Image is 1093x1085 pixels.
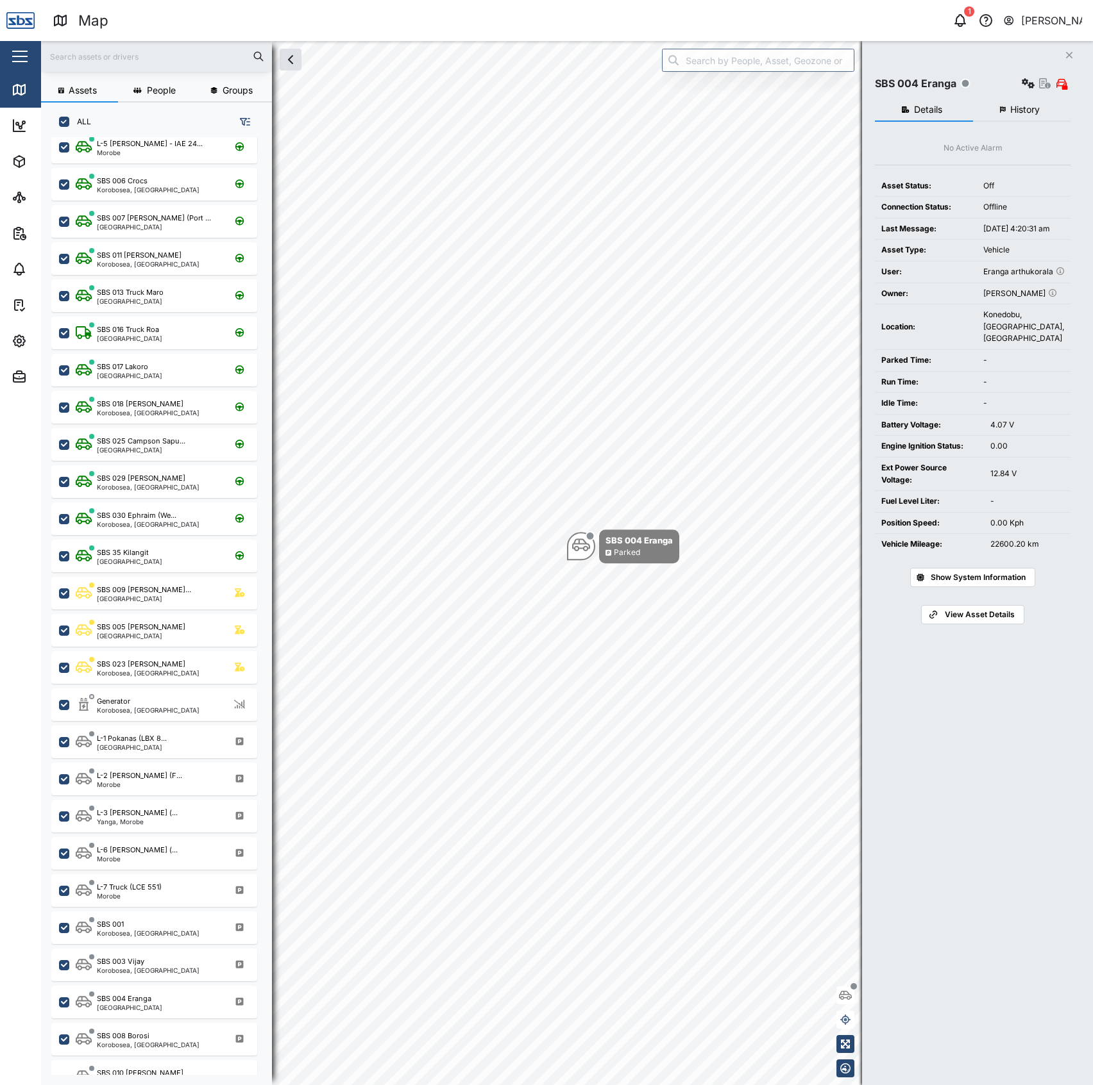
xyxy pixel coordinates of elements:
[78,10,108,32] div: Map
[97,410,199,416] div: Korobosea, [GEOGRAPHIC_DATA]
[49,47,264,66] input: Search assets or drivers
[990,440,1064,452] div: 0.00
[983,376,1064,388] div: -
[33,154,73,169] div: Assets
[983,223,1064,235] div: [DATE] 4:20:31 am
[97,993,151,1004] div: SBS 004 Eranga
[6,6,35,35] img: Main Logo
[97,856,178,862] div: Morobe
[97,521,199,527] div: Korobosea, [GEOGRAPHIC_DATA]
[881,517,978,529] div: Position Speed:
[33,262,73,276] div: Alarms
[983,266,1064,278] div: Eranga arthukorala
[990,419,1064,431] div: 4.07 V
[881,288,970,300] div: Owner:
[881,495,978,508] div: Fuel Level Liter:
[1003,12,1083,29] button: [PERSON_NAME]
[964,6,974,17] div: 1
[944,142,1003,154] div: No Active Alarm
[97,744,167,750] div: [GEOGRAPHIC_DATA]
[990,517,1064,529] div: 0.00 Kph
[97,622,185,633] div: SBS 005 [PERSON_NAME]
[97,287,164,298] div: SBS 013 Truck Maro
[69,117,91,127] label: ALL
[97,1031,149,1041] div: SBS 008 Borosi
[97,186,199,193] div: Korobosea, [GEOGRAPHIC_DATA]
[97,707,199,713] div: Korobosea, [GEOGRAPHIC_DATA]
[97,510,176,521] div: SBS 030 Ephraim (We...
[33,83,62,97] div: Map
[983,288,1064,300] div: [PERSON_NAME]
[97,436,185,447] div: SBS 025 Campson Sapu...
[983,354,1064,367] div: -
[223,86,253,95] span: Groups
[97,882,162,893] div: L-7 Truck (LCE 551)
[881,419,978,431] div: Battery Voltage:
[97,919,124,930] div: SBS 001
[97,447,185,453] div: [GEOGRAPHIC_DATA]
[97,1041,199,1048] div: Korobosea, [GEOGRAPHIC_DATA]
[983,180,1064,192] div: Off
[945,606,1015,624] span: View Asset Details
[97,967,199,973] div: Korobosea, [GEOGRAPHIC_DATA]
[97,818,178,825] div: Yanga, Morobe
[97,361,148,372] div: SBS 017 Lakoro
[881,244,970,256] div: Asset Type:
[97,176,148,186] div: SBS 006 Crocs
[33,370,71,384] div: Admin
[983,244,1064,256] div: Vehicle
[51,137,271,1075] div: grid
[97,547,149,558] div: SBS 35 Kilangit
[990,495,1064,508] div: -
[921,605,1024,624] a: View Asset Details
[97,473,185,484] div: SBS 029 [PERSON_NAME]
[97,298,164,304] div: [GEOGRAPHIC_DATA]
[97,250,182,261] div: SBS 011 [PERSON_NAME]
[567,529,679,563] div: Map marker
[97,956,144,967] div: SBS 003 Vijay
[881,223,970,235] div: Last Message:
[881,354,970,367] div: Parked Time:
[97,149,203,156] div: Morobe
[97,930,199,936] div: Korobosea, [GEOGRAPHIC_DATA]
[97,770,182,781] div: L-2 [PERSON_NAME] (F...
[606,534,673,547] div: SBS 004 Eranga
[147,86,176,95] span: People
[97,595,191,602] div: [GEOGRAPHIC_DATA]
[97,261,199,267] div: Korobosea, [GEOGRAPHIC_DATA]
[1021,13,1083,29] div: [PERSON_NAME]
[910,568,1035,587] button: Show System Information
[33,119,91,133] div: Dashboard
[97,808,178,818] div: L-3 [PERSON_NAME] (...
[931,568,1026,586] span: Show System Information
[41,41,1093,1085] canvas: Map
[97,781,182,788] div: Morobe
[881,321,970,333] div: Location:
[97,845,178,856] div: L-6 [PERSON_NAME] (...
[97,224,211,230] div: [GEOGRAPHIC_DATA]
[881,440,978,452] div: Engine Ignition Status:
[97,558,162,565] div: [GEOGRAPHIC_DATA]
[97,399,183,410] div: SBS 018 [PERSON_NAME]
[97,372,162,379] div: [GEOGRAPHIC_DATA]
[1010,105,1040,114] span: History
[97,324,159,335] div: SBS 016 Truck Roa
[881,462,978,486] div: Ext Power Source Voltage:
[97,335,162,342] div: [GEOGRAPHIC_DATA]
[662,49,854,72] input: Search by People, Asset, Geozone or Place
[33,190,64,204] div: Sites
[97,733,167,744] div: L-1 Pokanas (LBX 8...
[881,180,970,192] div: Asset Status:
[97,584,191,595] div: SBS 009 [PERSON_NAME]...
[983,397,1064,410] div: -
[33,334,79,348] div: Settings
[983,201,1064,213] div: Offline
[914,105,942,114] span: Details
[97,659,185,670] div: SBS 023 [PERSON_NAME]
[990,538,1064,551] div: 22600.20 km
[990,468,1064,480] div: 12.84 V
[33,298,69,312] div: Tasks
[97,484,199,490] div: Korobosea, [GEOGRAPHIC_DATA]
[97,893,162,899] div: Morobe
[881,538,978,551] div: Vehicle Mileage:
